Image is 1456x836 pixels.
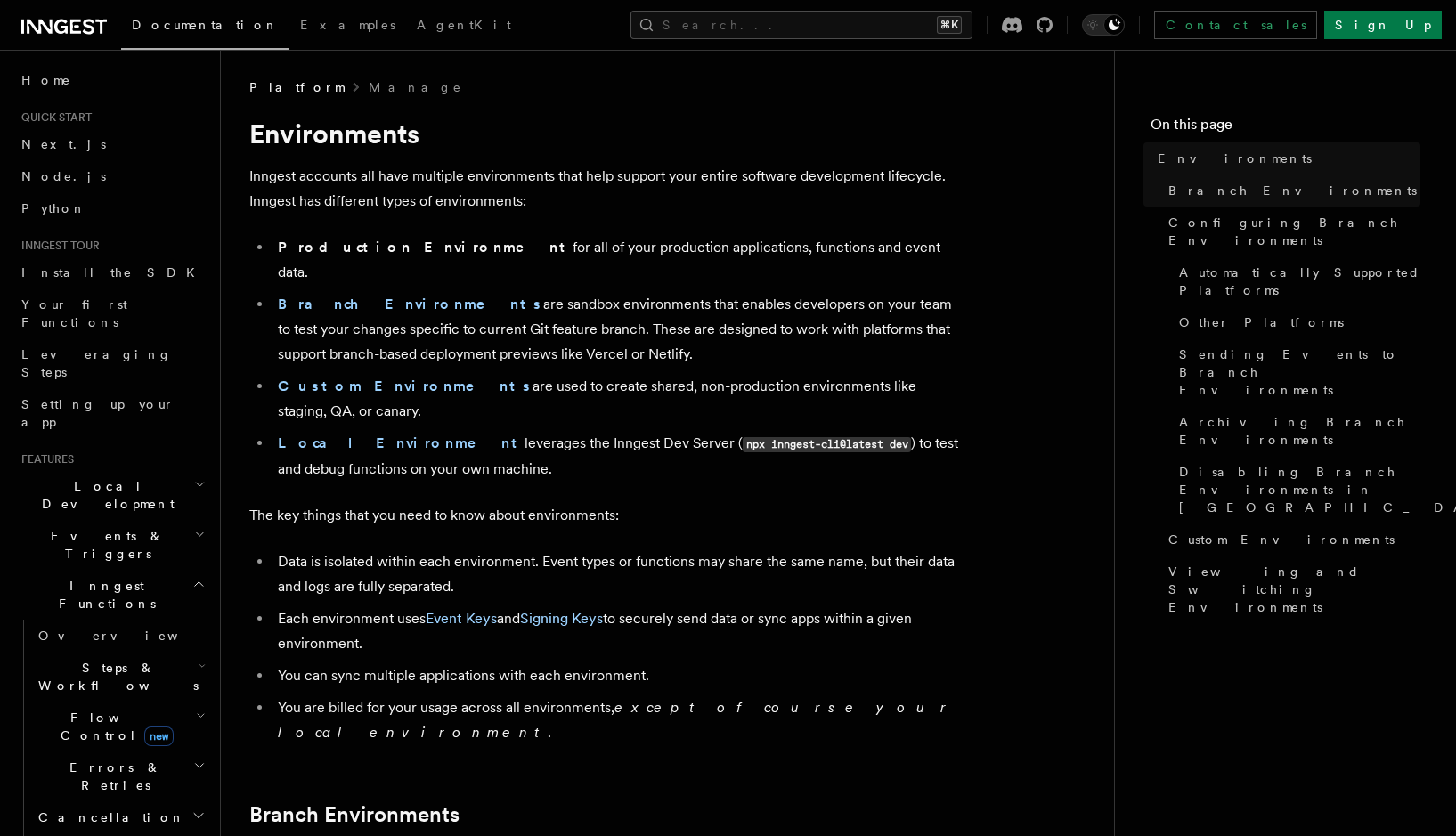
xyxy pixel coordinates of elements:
a: Manage [369,78,463,96]
button: Cancellation [31,801,209,833]
span: Flow Control [31,709,196,744]
span: Other Platforms [1179,313,1344,331]
span: Setting up your app [21,397,175,429]
a: Branch Environments [249,802,460,827]
strong: Production Environment [278,239,573,256]
span: Branch Environments [1168,182,1417,199]
li: Data is isolated within each environment. Event types or functions may share the same name, but t... [272,549,962,599]
a: Disabling Branch Environments in [GEOGRAPHIC_DATA] [1172,456,1420,524]
a: Automatically Supported Platforms [1172,256,1420,306]
button: Flow Controlnew [31,702,209,751]
span: Viewing and Switching Environments [1168,563,1420,616]
span: Automatically Supported Platforms [1179,264,1420,299]
button: Inngest Functions [14,570,209,620]
a: Event Keys [426,610,497,627]
a: Archiving Branch Environments [1172,406,1420,456]
span: Sending Events to Branch Environments [1179,345,1420,399]
span: Home [21,71,71,89]
a: Home [14,64,209,96]
a: Node.js [14,160,209,192]
span: Your first Functions [21,297,127,329]
a: Custom Environments [1161,524,1420,556]
a: Setting up your app [14,388,209,438]
span: Quick start [14,110,92,125]
a: Branch Environments [278,296,543,312]
h1: Environments [249,118,962,150]
a: Other Platforms [1172,306,1420,338]
li: Each environment uses and to securely send data or sync apps within a given environment. [272,606,962,656]
span: AgentKit [417,18,511,32]
a: Configuring Branch Environments [1161,207,1420,256]
span: Archiving Branch Environments [1179,413,1420,449]
li: are used to create shared, non-production environments like staging, QA, or canary. [272,374,962,424]
button: Errors & Retries [31,751,209,801]
span: Local Development [14,477,194,513]
li: for all of your production applications, functions and event data. [272,235,962,285]
a: Leveraging Steps [14,338,209,388]
button: Search...⌘K [630,11,972,39]
h4: On this page [1151,114,1420,142]
span: Node.js [21,169,106,183]
span: Configuring Branch Environments [1168,214,1420,249]
span: Examples [300,18,395,32]
span: Environments [1158,150,1312,167]
span: Features [14,452,74,467]
a: Python [14,192,209,224]
kbd: ⌘K [937,16,962,34]
a: Your first Functions [14,288,209,338]
span: Next.js [21,137,106,151]
em: except of course your local environment [278,699,954,741]
span: Inngest tour [14,239,100,253]
span: Cancellation [31,808,185,826]
button: Local Development [14,470,209,520]
span: Overview [38,629,222,643]
a: Signing Keys [520,610,603,627]
span: Custom Environments [1168,531,1395,548]
span: Documentation [132,18,279,32]
span: Platform [249,78,344,96]
a: Custom Environments [278,377,533,394]
li: are sandbox environments that enables developers on your team to test your changes specific to cu... [272,292,962,367]
a: Sign Up [1324,11,1442,39]
a: Overview [31,620,209,652]
button: Toggle dark mode [1082,14,1125,36]
span: Steps & Workflows [31,659,199,694]
a: Local Environment [278,434,525,451]
a: Sending Events to Branch Environments [1172,338,1420,406]
button: Events & Triggers [14,520,209,570]
span: Install the SDK [21,265,206,280]
span: Inngest Functions [14,577,192,613]
span: Python [21,201,86,215]
li: leverages the Inngest Dev Server ( ) to test and debug functions on your own machine. [272,431,962,482]
p: Inngest accounts all have multiple environments that help support your entire software developmen... [249,164,962,214]
span: Errors & Retries [31,759,193,794]
a: Install the SDK [14,256,209,288]
a: AgentKit [406,5,522,48]
a: Documentation [121,5,289,50]
a: Viewing and Switching Environments [1161,556,1420,623]
p: The key things that you need to know about environments: [249,503,962,528]
li: You are billed for your usage across all environments, . [272,695,962,745]
a: Next.js [14,128,209,160]
code: npx inngest-cli@latest dev [743,437,911,452]
a: Environments [1151,142,1420,175]
a: Branch Environments [1161,175,1420,207]
span: new [144,726,174,746]
a: Examples [289,5,406,48]
li: You can sync multiple applications with each environment. [272,663,962,688]
a: Contact sales [1154,11,1317,39]
span: Events & Triggers [14,527,194,563]
button: Steps & Workflows [31,652,209,702]
span: Leveraging Steps [21,347,172,379]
